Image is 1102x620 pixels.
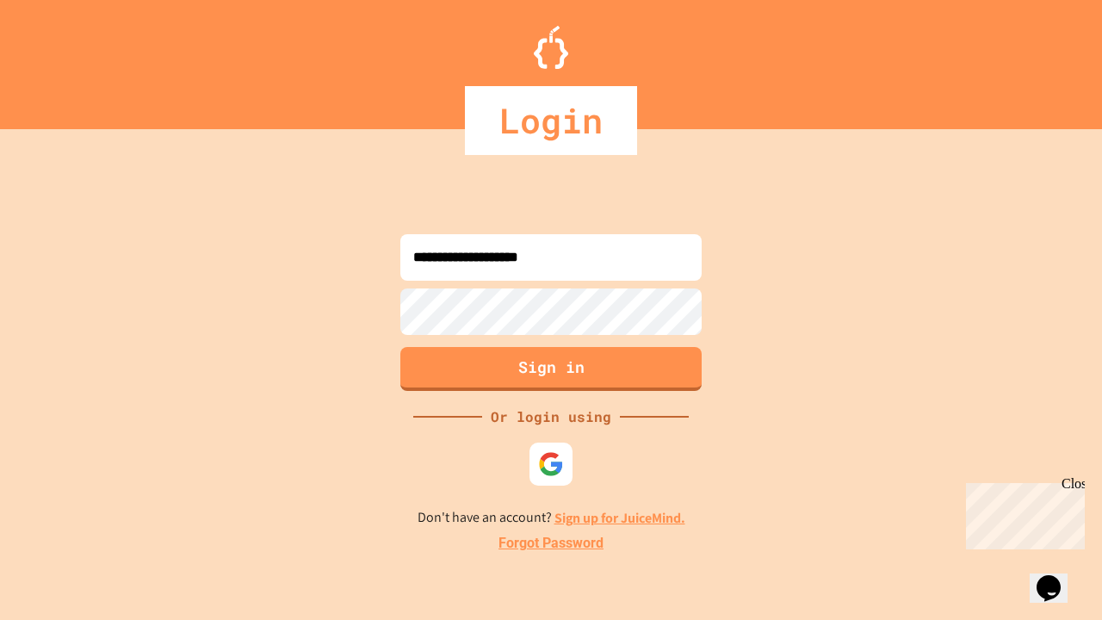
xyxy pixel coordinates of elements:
img: google-icon.svg [538,451,564,477]
button: Sign in [400,347,702,391]
iframe: chat widget [959,476,1085,549]
div: Or login using [482,406,620,427]
div: Chat with us now!Close [7,7,119,109]
p: Don't have an account? [418,507,685,529]
img: Logo.svg [534,26,568,69]
div: Login [465,86,637,155]
a: Forgot Password [498,533,604,554]
iframe: chat widget [1030,551,1085,603]
a: Sign up for JuiceMind. [554,509,685,527]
